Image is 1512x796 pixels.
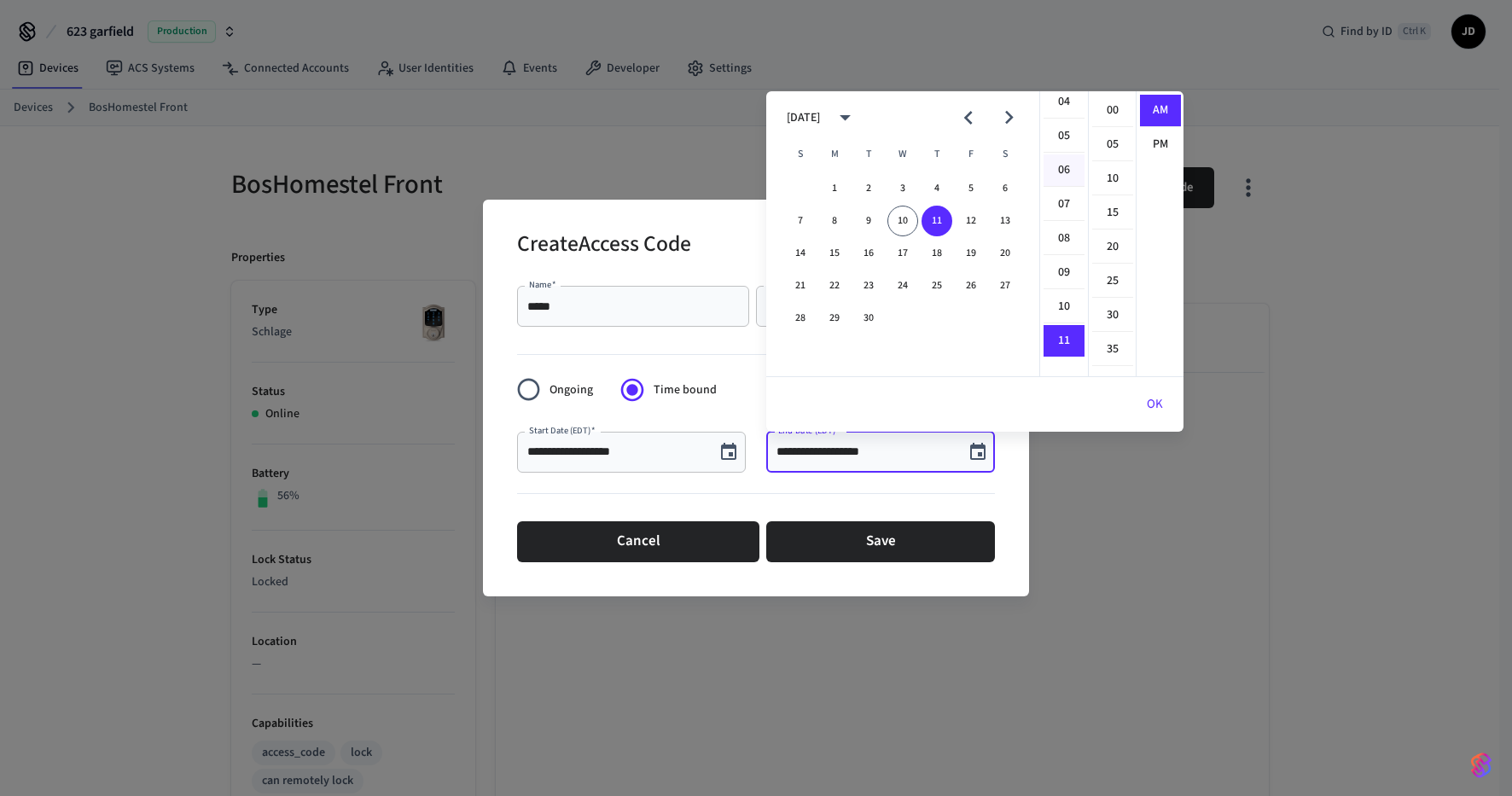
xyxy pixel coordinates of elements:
button: Choose date, selected date is Sep 11, 2025 [961,435,995,469]
li: 10 hours [1044,291,1085,323]
ul: Select minutes [1088,91,1136,376]
button: 14 [785,238,816,269]
button: 24 [887,270,918,301]
button: 22 [819,270,850,301]
span: Friday [956,137,986,171]
button: 16 [853,238,884,269]
button: 8 [819,206,850,236]
button: 9 [853,206,884,236]
span: Thursday [922,137,952,171]
li: 4 hours [1044,86,1085,119]
button: 10 [887,206,918,236]
button: 29 [819,303,850,334]
div: [DATE] [787,109,820,127]
button: 13 [990,206,1021,236]
span: Tuesday [853,137,884,171]
span: Monday [819,137,850,171]
button: 5 [956,173,986,204]
li: 7 hours [1044,189,1085,221]
button: OK [1126,384,1183,425]
button: 2 [853,173,884,204]
li: 40 minutes [1092,368,1133,400]
button: Save [766,521,995,562]
button: 25 [922,270,952,301]
span: Ongoing [550,381,593,399]
h2: Create Access Code [517,220,691,272]
button: 20 [990,238,1021,269]
span: Wednesday [887,137,918,171]
label: End Date (EDT) [778,424,840,437]
li: 0 minutes [1092,95,1133,127]
button: 28 [785,303,816,334]
li: 11 hours [1044,325,1085,357]
button: 17 [887,238,918,269]
li: 15 minutes [1092,197,1133,230]
button: 7 [785,206,816,236]
label: Name [529,278,556,291]
button: 1 [819,173,850,204]
button: 26 [956,270,986,301]
li: PM [1140,129,1181,160]
button: 21 [785,270,816,301]
button: 3 [887,173,918,204]
li: 35 minutes [1092,334,1133,366]
li: 30 minutes [1092,299,1133,332]
li: 8 hours [1044,223,1085,255]
button: Previous month [948,97,988,137]
span: Time bound [654,381,717,399]
button: 30 [853,303,884,334]
li: 10 minutes [1092,163,1133,195]
ul: Select meridiem [1136,91,1183,376]
button: 23 [853,270,884,301]
button: 12 [956,206,986,236]
button: Choose date, selected date is Sep 10, 2025 [712,435,746,469]
ul: Select hours [1040,91,1088,376]
button: 15 [819,238,850,269]
button: 6 [990,173,1021,204]
span: Saturday [990,137,1021,171]
button: 27 [990,270,1021,301]
button: Next month [989,97,1029,137]
button: 11 [922,206,952,236]
li: 20 minutes [1092,231,1133,264]
label: Start Date (EDT) [529,424,595,437]
li: AM [1140,95,1181,127]
img: SeamLogoGradient.69752ec5.svg [1471,752,1492,779]
li: 25 minutes [1092,265,1133,298]
li: 9 hours [1044,257,1085,289]
li: 5 hours [1044,120,1085,153]
button: 18 [922,238,952,269]
span: Sunday [785,137,816,171]
button: Cancel [517,521,759,562]
button: calendar view is open, switch to year view [825,97,865,137]
button: 19 [956,238,986,269]
button: 4 [922,173,952,204]
li: 6 hours [1044,154,1085,187]
li: 5 minutes [1092,129,1133,161]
